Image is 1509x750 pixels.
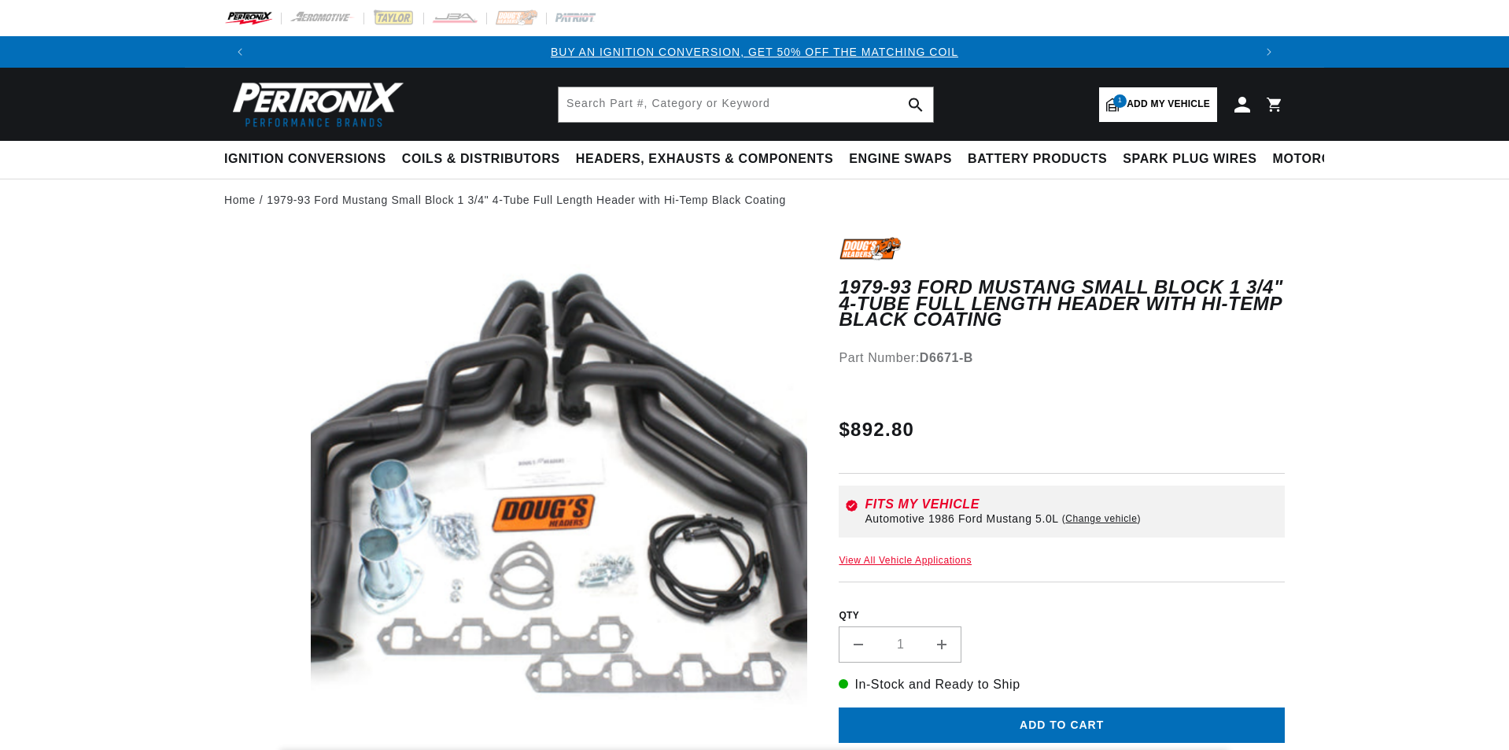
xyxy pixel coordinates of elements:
[865,512,1058,525] span: Automotive 1986 Ford Mustang 5.0L
[224,36,256,68] button: Translation missing: en.sections.announcements.previous_announcement
[267,191,786,209] a: 1979-93 Ford Mustang Small Block 1 3/4" 4-Tube Full Length Header with Hi-Temp Black Coating
[568,141,841,178] summary: Headers, Exhausts & Components
[224,77,405,131] img: Pertronix
[1127,97,1210,112] span: Add my vehicle
[839,279,1285,327] h1: 1979-93 Ford Mustang Small Block 1 3/4" 4-Tube Full Length Header with Hi-Temp Black Coating
[968,151,1107,168] span: Battery Products
[898,87,933,122] button: search button
[1113,94,1127,108] span: 1
[224,151,386,168] span: Ignition Conversions
[839,348,1285,368] div: Part Number:
[1062,512,1141,525] a: Change vehicle
[865,498,1278,511] div: Fits my vehicle
[839,708,1285,743] button: Add to cart
[839,609,1285,623] label: QTY
[1099,87,1217,122] a: 1Add my vehicle
[576,151,833,168] span: Headers, Exhausts & Components
[551,46,958,58] a: BUY AN IGNITION CONVERSION, GET 50% OFF THE MATCHING COIL
[839,674,1285,695] p: In-Stock and Ready to Ship
[839,416,914,444] span: $892.80
[224,237,807,741] media-gallery: Gallery Viewer
[841,141,960,178] summary: Engine Swaps
[839,555,972,566] a: View All Vehicle Applications
[1123,151,1256,168] span: Spark Plug Wires
[224,191,1285,209] nav: breadcrumbs
[256,43,1253,61] div: 1 of 3
[224,191,256,209] a: Home
[394,141,568,178] summary: Coils & Distributors
[960,141,1115,178] summary: Battery Products
[1265,141,1374,178] summary: Motorcycle
[402,151,560,168] span: Coils & Distributors
[1253,36,1285,68] button: Translation missing: en.sections.announcements.next_announcement
[1273,151,1367,168] span: Motorcycle
[256,43,1253,61] div: Announcement
[185,36,1324,68] slideshow-component: Translation missing: en.sections.announcements.announcement_bar
[224,141,394,178] summary: Ignition Conversions
[920,351,973,364] strong: D6671-B
[559,87,933,122] input: Search Part #, Category or Keyword
[849,151,952,168] span: Engine Swaps
[1115,141,1264,178] summary: Spark Plug Wires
